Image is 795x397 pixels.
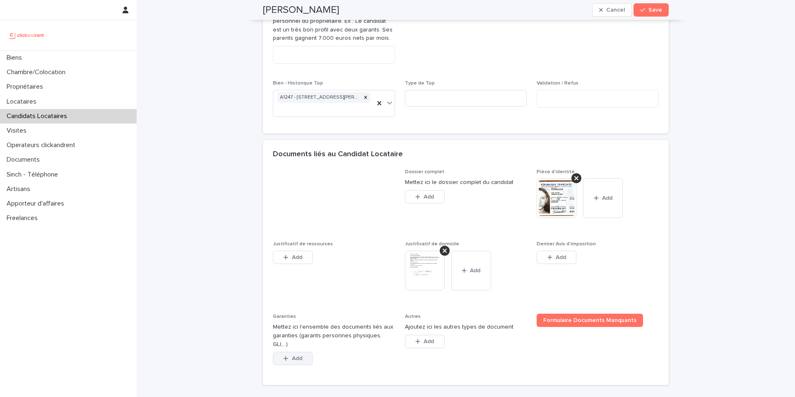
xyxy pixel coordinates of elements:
span: Type de Top [405,81,435,86]
span: Add [470,268,480,274]
span: Dernier Avis d'imposition [537,242,596,247]
span: Save [648,7,662,13]
button: Add [405,190,445,203]
a: Formulaire Documents Manquants [537,314,643,327]
p: Operateurs clickandrent [3,141,82,149]
h2: [PERSON_NAME] [263,4,339,16]
span: Bien - Historique Top [273,81,323,86]
h2: Documents liés au Candidat Locataire [273,150,403,159]
button: Add [451,251,491,290]
span: Add [602,195,612,201]
button: Save [634,3,669,17]
span: Pièce d'identité [537,169,575,174]
button: Add [583,178,623,218]
p: Documents [3,156,46,164]
span: Cancel [606,7,625,13]
p: Freelances [3,214,44,222]
span: Autres [405,314,421,319]
p: Candidats Locataires [3,112,74,120]
span: Validation / Refus [537,81,578,86]
span: Justificatif de domicile [405,242,459,247]
span: Add [424,194,434,200]
p: Mettez ici l'ensemble des documents liés aux garanties (garants personnes physiques, GLI,...) [273,323,395,349]
span: Add [556,254,566,260]
span: Add [424,339,434,344]
button: Add [273,352,313,365]
p: Mettez ici le dossier complet du candidat [405,178,527,187]
p: Chambre/Colocation [3,68,72,76]
span: Add [292,356,302,361]
p: Biens [3,54,29,62]
span: Dossier complet [405,169,444,174]
p: Artisans [3,185,37,193]
button: Add [537,251,576,264]
p: Apporteur d'affaires [3,200,71,208]
span: Formulaire Documents Manquants [543,317,636,323]
button: Add [405,335,445,348]
p: Visites [3,127,33,135]
div: A1247 - [STREET_ADDRESS][PERSON_NAME] [277,92,361,103]
img: UCB0brd3T0yccxBKYDjQ [7,27,47,44]
p: Sinch - Téléphone [3,171,65,179]
span: Add [292,254,302,260]
p: Locataires [3,98,43,106]
p: Ajoutez ici les autres types de document [405,323,527,332]
span: Justificatif de ressources [273,242,333,247]
p: Propriétaires [3,83,50,91]
span: Garanties [273,314,296,319]
button: Cancel [592,3,632,17]
button: Add [273,251,313,264]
